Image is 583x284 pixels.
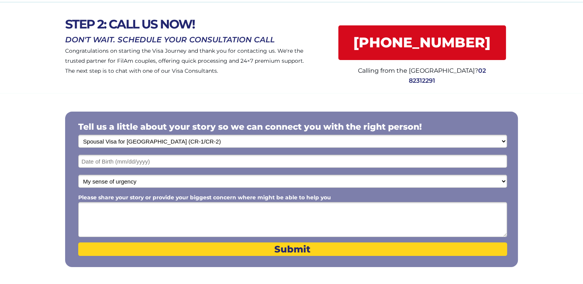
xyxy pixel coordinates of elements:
span: Submit [78,244,507,255]
input: Date of Birth (mm/dd/yyyy) [78,155,507,168]
span: Congratulations on starting the Visa Journey and thank you for contacting us. We're the trusted p... [65,47,304,74]
span: [PHONE_NUMBER] [338,34,506,51]
span: Tell us a little about your story so we can connect you with the right person! [78,122,422,132]
span: Calling from the [GEOGRAPHIC_DATA]? [358,67,478,74]
span: STEP 2: CALL US NOW! [65,17,195,32]
span: Please share your story or provide your biggest concern where might be able to help you [78,194,331,201]
button: Submit [78,242,507,256]
a: [PHONE_NUMBER] [338,25,506,60]
span: DON'T WAIT. SCHEDULE YOUR CONSULTATION CALL [65,35,275,44]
